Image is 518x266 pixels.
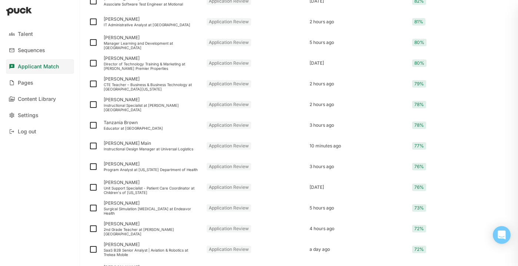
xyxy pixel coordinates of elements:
div: [DATE] [310,61,407,66]
div: Application Review [207,39,251,46]
div: Content Library [18,96,56,102]
div: 78% [412,122,426,129]
div: Manager Learning and Development at [GEOGRAPHIC_DATA] [104,41,201,50]
a: Applicant Match [6,59,74,74]
div: Settings [18,112,39,119]
div: 2nd Grade Teacher at [PERSON_NAME][GEOGRAPHIC_DATA] [104,227,201,236]
div: Application Review [207,184,251,191]
div: Application Review [207,142,251,150]
div: [DATE] [310,185,407,190]
div: [PERSON_NAME] [104,17,201,22]
div: [PERSON_NAME] [104,242,201,247]
div: Application Review [207,59,251,67]
div: 4 hours ago [310,226,407,231]
div: 77% [412,142,426,150]
div: Unit Support Specialist - Patient Care Coordinator at Children's of [US_STATE] [104,186,201,195]
a: Pages [6,75,74,90]
div: Sequences [18,47,45,54]
div: Associate Software Test Engineer at Motional [104,2,201,6]
div: 3 hours ago [310,123,407,128]
a: Settings [6,108,74,123]
div: Tanzania Brown [104,120,201,125]
div: 10 minutes ago [310,143,407,149]
div: 5 hours ago [310,40,407,45]
div: Instructional Design Manager at Universal Logistics [104,147,201,151]
div: Application Review [207,204,251,212]
div: [PERSON_NAME] [104,161,201,167]
div: SaaS B2B Senior Analyst | Aviation & Robotics at Trekea Mobile [104,248,201,257]
div: 80% [412,39,427,46]
div: 76% [412,184,426,191]
div: CTE Teacher – Business & Business Technology at [GEOGRAPHIC_DATA][US_STATE] [104,82,201,91]
div: [PERSON_NAME] [104,56,201,61]
div: 78% [412,101,426,108]
div: [PERSON_NAME] [104,35,201,40]
div: 2 hours ago [310,102,407,107]
div: Instructional Specialist at [PERSON_NAME][GEOGRAPHIC_DATA] [104,103,201,112]
div: Talent [18,31,33,37]
a: Talent [6,27,74,41]
div: Pages [18,80,33,86]
div: 72% [412,225,426,232]
div: 81% [412,18,425,25]
div: Application Review [207,101,251,108]
div: Applicant Match [18,64,59,70]
div: Application Review [207,80,251,88]
div: Application Review [207,246,251,253]
div: 73% [412,204,426,212]
div: [PERSON_NAME] [104,97,201,102]
div: Application Review [207,225,251,232]
div: Educator at [GEOGRAPHIC_DATA] [104,126,201,130]
div: [PERSON_NAME] [104,180,201,185]
div: Director of Technology Training & Marketing at [PERSON_NAME] Premier Properties [104,62,201,71]
div: a day ago [310,247,407,252]
div: IT Administrative Analyst at [GEOGRAPHIC_DATA] [104,23,201,27]
div: Open Intercom Messenger [493,226,511,244]
div: Application Review [207,163,251,170]
div: 2 hours ago [310,19,407,24]
div: 80% [412,59,427,67]
div: 2 hours ago [310,81,407,86]
div: [PERSON_NAME] [104,221,201,226]
a: Sequences [6,43,74,58]
div: [PERSON_NAME] [104,76,201,82]
div: 72% [412,246,426,253]
div: 79% [412,80,426,88]
div: [PERSON_NAME] Main [104,141,201,146]
div: [PERSON_NAME] [104,201,201,206]
div: 76% [412,163,426,170]
a: Content Library [6,92,74,106]
div: Log out [18,129,36,135]
div: Surgical Simulation [MEDICAL_DATA] at Endeavor Health [104,207,201,215]
div: 5 hours ago [310,205,407,211]
div: 3 hours ago [310,164,407,169]
div: Program Analyst at [US_STATE] Department of Health [104,167,201,172]
div: Application Review [207,18,251,25]
div: Application Review [207,122,251,129]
